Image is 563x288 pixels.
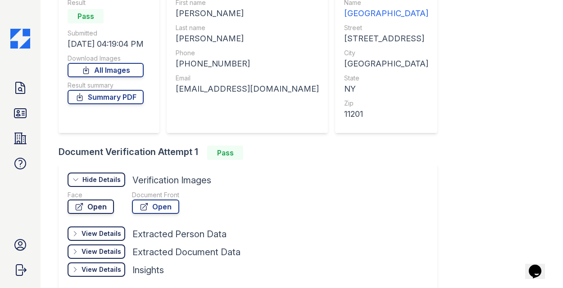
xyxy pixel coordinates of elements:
a: Open [68,199,114,214]
div: [GEOGRAPHIC_DATA] [344,58,428,70]
div: Street [344,23,428,32]
div: View Details [82,265,121,274]
div: [PERSON_NAME] [176,7,319,20]
div: Extracted Person Data [132,228,227,240]
div: Verification Images [132,174,211,186]
div: 11201 [344,108,428,120]
div: Last name [176,23,319,32]
div: Pass [207,146,243,160]
div: [PERSON_NAME] [176,32,319,45]
div: Insights [132,264,164,276]
div: Pass [68,9,104,23]
div: State [344,74,428,83]
a: Summary PDF [68,90,144,104]
div: Extracted Document Data [132,246,241,258]
div: Face [68,191,114,199]
div: Phone [176,49,319,58]
div: Document Front [132,191,179,199]
div: City [344,49,428,58]
div: Document Verification Attempt 1 [59,146,445,160]
div: [EMAIL_ADDRESS][DOMAIN_NAME] [176,83,319,95]
a: Open [132,199,179,214]
img: CE_Icon_Blue-c292c112584629df590d857e76928e9f676e5b41ef8f769ba2f05ee15b207248.png [10,29,30,49]
div: Hide Details [82,175,121,184]
a: All Images [68,63,144,77]
div: [PHONE_NUMBER] [176,58,319,70]
div: View Details [82,229,121,238]
div: [STREET_ADDRESS] [344,32,428,45]
div: Email [176,74,319,83]
div: [DATE] 04:19:04 PM [68,38,144,50]
div: Download Images [68,54,144,63]
div: Result summary [68,81,144,90]
iframe: chat widget [525,252,554,279]
div: Zip [344,99,428,108]
div: Submitted [68,29,144,38]
div: View Details [82,247,121,256]
div: NY [344,83,428,95]
div: [GEOGRAPHIC_DATA] [344,7,428,20]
